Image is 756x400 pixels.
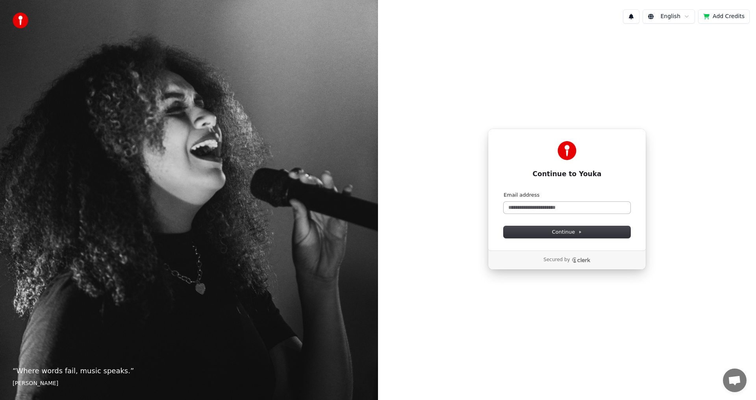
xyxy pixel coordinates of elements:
p: “ Where words fail, music speaks. ” [13,365,365,376]
img: youka [13,13,28,28]
h1: Continue to Youka [504,170,630,179]
a: Clerk logo [572,257,591,263]
button: Add Credits [698,9,750,24]
p: Secured by [543,257,570,263]
span: Continue [552,229,582,236]
footer: [PERSON_NAME] [13,380,365,387]
div: Open chat [723,369,747,392]
button: Continue [504,226,630,238]
img: Youka [558,141,576,160]
label: Email address [504,192,539,199]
